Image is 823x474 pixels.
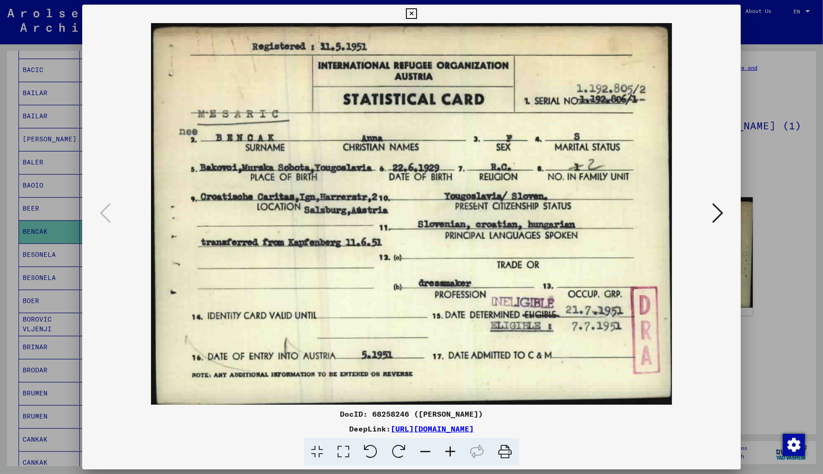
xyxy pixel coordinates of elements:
img: 001.jpg [114,23,709,405]
div: DeepLink: [82,423,741,434]
div: Change consent [782,433,805,456]
a: [URL][DOMAIN_NAME] [391,424,474,433]
img: Change consent [783,434,805,456]
div: DocID: 68258246 ([PERSON_NAME]) [82,408,741,419]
